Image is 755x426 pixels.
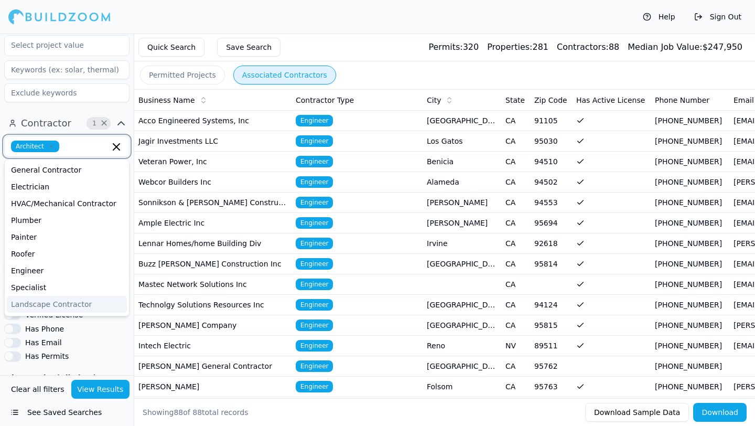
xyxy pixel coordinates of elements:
label: Has Email [25,339,62,346]
div: $ 247,950 [628,41,742,54]
div: Roofer [7,246,127,262]
td: 95762 [530,356,572,377]
input: Select project value [5,36,116,55]
div: General Contractor [7,162,127,178]
td: 92618 [530,233,572,254]
div: 320 [428,41,479,54]
div: Home Builder [7,313,127,329]
div: Painter [7,229,127,246]
label: Verified License [25,311,83,318]
label: Has Permits [25,353,69,360]
td: 95815 [530,315,572,336]
button: Contractor1Clear Contractor filters [4,115,130,132]
span: Contractor [21,116,71,131]
td: CA [501,193,530,213]
td: Ample Electric Inc [134,213,292,233]
td: [PHONE_NUMBER] [651,377,729,397]
td: 95814 [530,254,572,274]
td: CA [501,172,530,193]
div: Specialist [7,279,127,296]
td: [PHONE_NUMBER] [651,336,729,356]
td: CA [501,377,530,397]
div: 281 [487,41,548,54]
td: Mastec Network Solutions Inc [134,274,292,295]
td: 91105 [530,111,572,131]
div: Electrician [7,178,127,195]
td: Lennar Homes/home Building Div [134,233,292,254]
span: Engineer [296,217,333,229]
td: Los Gatos [423,131,501,152]
td: CA [501,274,530,295]
button: Download [693,403,747,422]
td: [PHONE_NUMBER] [651,152,729,172]
td: Preferred plumbing and Drain [134,397,292,418]
td: [PHONE_NUMBER] [651,397,729,418]
td: [PHONE_NUMBER] [651,111,729,131]
td: Veteran Power, Inc [134,152,292,172]
td: 94124 [530,295,572,315]
td: [PHONE_NUMBER] [651,213,729,233]
td: [PHONE_NUMBER] [651,356,729,377]
td: [PHONE_NUMBER] [651,172,729,193]
td: [GEOGRAPHIC_DATA] [423,356,501,377]
div: Engineer [7,262,127,279]
td: [PERSON_NAME] Company [134,315,292,336]
button: Permitted Projects [140,66,225,84]
td: [PHONE_NUMBER] [651,274,729,295]
td: Technolgy Solutions Resources Inc [134,295,292,315]
td: CA [501,315,530,336]
span: Engineer [296,360,333,372]
span: Engineer [296,135,333,147]
button: Download Sample Data [585,403,689,422]
button: Quick Search [138,38,204,57]
button: Help [638,8,681,25]
td: CA [501,213,530,233]
td: 95763 [530,377,572,397]
td: [PHONE_NUMBER] [651,295,729,315]
td: CA [501,131,530,152]
button: Clear all filters [8,380,67,399]
span: Engineer [296,238,333,249]
span: Median Job Value: [628,42,702,52]
td: Reno [423,336,501,356]
label: Has Phone [25,325,64,333]
span: Properties: [487,42,532,52]
button: View Results [71,380,130,399]
td: NV [501,336,530,356]
span: Zip Code [534,95,567,105]
td: [GEOGRAPHIC_DATA] [423,295,501,315]
td: [GEOGRAPHIC_DATA] [423,397,501,418]
span: Engineer [296,197,333,208]
td: CA [501,152,530,172]
td: CA [501,233,530,254]
button: Save Search [217,38,281,57]
div: Plumber [7,212,127,229]
span: Architect [11,141,59,152]
span: 88 [192,408,202,417]
td: Irvine [423,233,501,254]
td: Webcor Builders Inc [134,172,292,193]
span: Business Name [138,95,195,105]
td: [PHONE_NUMBER] [651,233,729,254]
td: [PERSON_NAME] [423,193,501,213]
span: State [505,95,525,105]
td: Sonnikson & [PERSON_NAME] Construction [134,193,292,213]
td: [PHONE_NUMBER] [651,254,729,274]
span: Engineer [296,176,333,188]
td: CA [501,295,530,315]
button: Sign Out [689,8,747,25]
span: 1 [89,118,100,129]
div: Suggestions [4,159,130,316]
td: 94502 [530,172,572,193]
td: [GEOGRAPHIC_DATA] [423,254,501,274]
span: Contractor Type [296,95,354,105]
td: [GEOGRAPHIC_DATA] [423,111,501,131]
td: [GEOGRAPHIC_DATA] [423,315,501,336]
span: Engineer [296,340,333,352]
td: CA [501,254,530,274]
td: [PERSON_NAME] [134,377,292,397]
td: Folsom [423,377,501,397]
td: 95030 [530,131,572,152]
td: Alameda [423,172,501,193]
td: CA [501,356,530,377]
